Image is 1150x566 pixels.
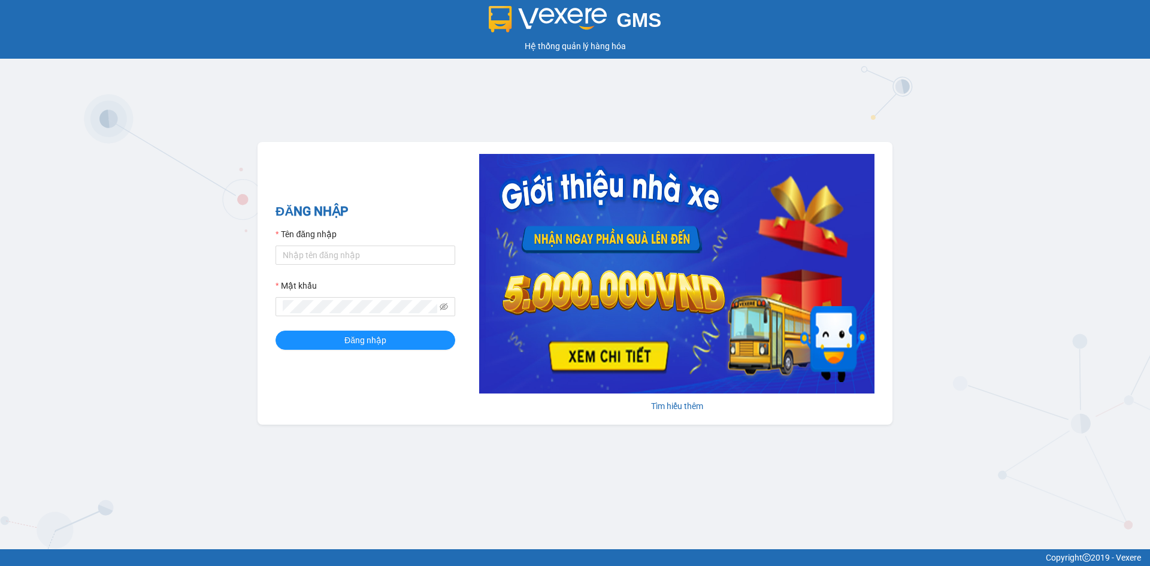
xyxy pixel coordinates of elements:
img: banner-0 [479,154,874,394]
span: Đăng nhập [344,334,386,347]
label: Tên đăng nhập [276,228,337,241]
div: Tìm hiểu thêm [479,399,874,413]
div: Hệ thống quản lý hàng hóa [3,40,1147,53]
button: Đăng nhập [276,331,455,350]
a: GMS [489,18,662,28]
h2: ĐĂNG NHẬP [276,202,455,222]
span: GMS [616,9,661,31]
input: Tên đăng nhập [276,246,455,265]
div: Copyright 2019 - Vexere [9,551,1141,564]
img: logo 2 [489,6,607,32]
span: eye-invisible [440,302,448,311]
input: Mật khẩu [283,300,437,313]
span: copyright [1082,553,1091,562]
label: Mật khẩu [276,279,317,292]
